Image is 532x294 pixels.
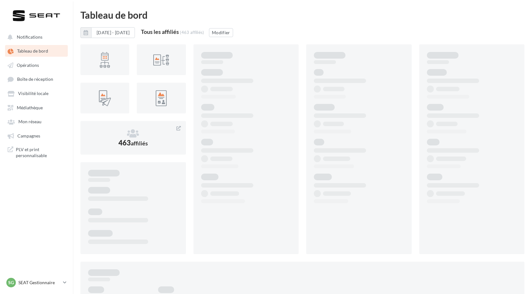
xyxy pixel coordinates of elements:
a: Campagnes [4,130,69,141]
p: SEAT Gestionnaire [18,279,60,286]
span: Mon réseau [18,119,41,125]
div: Tableau de bord [80,10,524,20]
button: [DATE] - [DATE] [80,27,135,38]
span: Opérations [17,62,39,68]
span: Médiathèque [17,105,43,110]
div: Tous les affiliés [141,29,179,35]
a: SG SEAT Gestionnaire [5,277,68,289]
button: Modifier [209,28,233,37]
a: PLV et print personnalisable [4,144,69,161]
span: affiliés [131,140,148,147]
a: Visibilité locale [4,87,69,99]
div: (463 affiliés) [180,30,204,35]
a: Médiathèque [4,102,69,113]
span: Notifications [17,34,42,40]
span: 463 [118,138,148,147]
span: SG [8,279,14,286]
span: Boîte de réception [17,77,53,82]
a: Boîte de réception [4,73,69,85]
a: Opérations [4,59,69,71]
span: Visibilité locale [18,91,48,96]
span: PLV et print personnalisable [16,146,65,159]
button: [DATE] - [DATE] [91,27,135,38]
span: Campagnes [17,133,40,138]
a: Mon réseau [4,116,69,127]
span: Tableau de bord [17,48,48,54]
a: Tableau de bord [4,45,69,56]
button: Notifications [4,31,66,42]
